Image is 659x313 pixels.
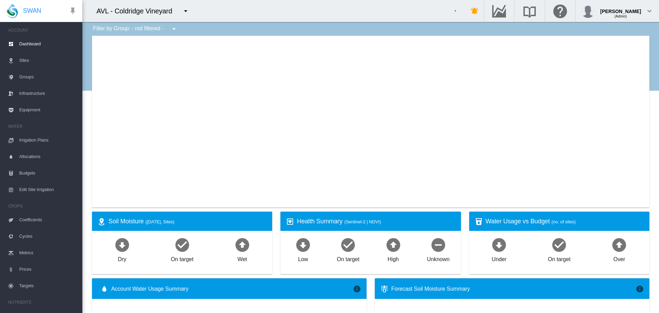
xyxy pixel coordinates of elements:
span: Allocations [19,148,77,165]
span: Targets [19,278,77,294]
span: Cycles [19,228,77,245]
span: (no. of sites) [552,219,576,224]
span: Equipment [19,102,77,118]
div: Filter by Group: - not filtered - [88,22,183,36]
div: Low [298,253,308,263]
span: Prices [19,261,77,278]
span: ([DATE], Sites) [146,219,174,224]
md-icon: icon-arrow-down-bold-circle [491,236,507,253]
span: Groups [19,69,77,85]
md-icon: icon-arrow-down-bold-circle [295,236,311,253]
div: [PERSON_NAME] [600,5,641,12]
md-icon: icon-minus-circle [430,236,447,253]
div: On target [548,253,570,263]
md-icon: Click here for help [552,7,568,15]
div: High [388,253,399,263]
div: AVL - Coldridge Vineyard [96,6,178,16]
div: Under [492,253,507,263]
div: Health Summary [297,217,455,226]
md-icon: icon-bell-ring [471,7,479,15]
span: Metrics [19,245,77,261]
div: Wet [238,253,247,263]
md-icon: icon-heart-box-outline [286,217,294,226]
span: Account Water Usage Summary [111,285,353,293]
div: Dry [118,253,126,263]
md-icon: icon-checkbox-marked-circle [551,236,567,253]
span: ACCOUNT [8,25,77,36]
span: (Sentinel-2 | NDVI) [344,219,381,224]
span: NUTRIENTS [8,297,77,308]
md-icon: icon-thermometer-lines [380,285,389,293]
md-icon: icon-arrow-down-bold-circle [114,236,130,253]
md-icon: icon-information [636,285,644,293]
img: SWAN-Landscape-Logo-Colour-drop.png [7,4,18,18]
span: Edit Site Irrigation [19,181,77,198]
md-icon: icon-menu-down [182,7,190,15]
button: icon-bell-ring [468,4,482,18]
div: Forecast Soil Moisture Summary [391,285,636,293]
md-icon: icon-arrow-up-bold-circle [234,236,251,253]
span: Coefficients [19,212,77,228]
md-icon: icon-chevron-down [645,7,654,15]
div: Water Usage vs Budget [486,217,644,226]
span: CROPS [8,201,77,212]
span: WATER [8,121,77,132]
md-icon: Go to the Data Hub [491,7,507,15]
span: Irrigation Plans [19,132,77,148]
md-icon: icon-arrow-up-bold-circle [385,236,402,253]
div: On target [337,253,359,263]
div: Over [613,253,625,263]
img: profile.jpg [581,4,595,18]
md-icon: icon-pin [69,7,77,15]
md-icon: icon-checkbox-marked-circle [340,236,356,253]
span: SWAN [23,7,41,15]
md-icon: icon-menu-down [170,25,178,33]
div: On target [171,253,194,263]
span: Infrastructure [19,85,77,102]
md-icon: icon-map-marker-radius [97,217,106,226]
md-icon: icon-checkbox-marked-circle [174,236,190,253]
div: Soil Moisture [108,217,267,226]
span: Sites [19,52,77,69]
md-icon: icon-arrow-up-bold-circle [611,236,627,253]
span: Budgets [19,165,77,181]
span: Dashboard [19,36,77,52]
button: icon-menu-down [167,22,181,36]
md-icon: icon-cup-water [475,217,483,226]
button: icon-menu-down [179,4,193,18]
div: Unknown [427,253,450,263]
span: (Admin) [614,14,627,18]
md-icon: icon-water [100,285,108,293]
md-icon: Search the knowledge base [521,7,538,15]
md-icon: icon-information [353,285,361,293]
